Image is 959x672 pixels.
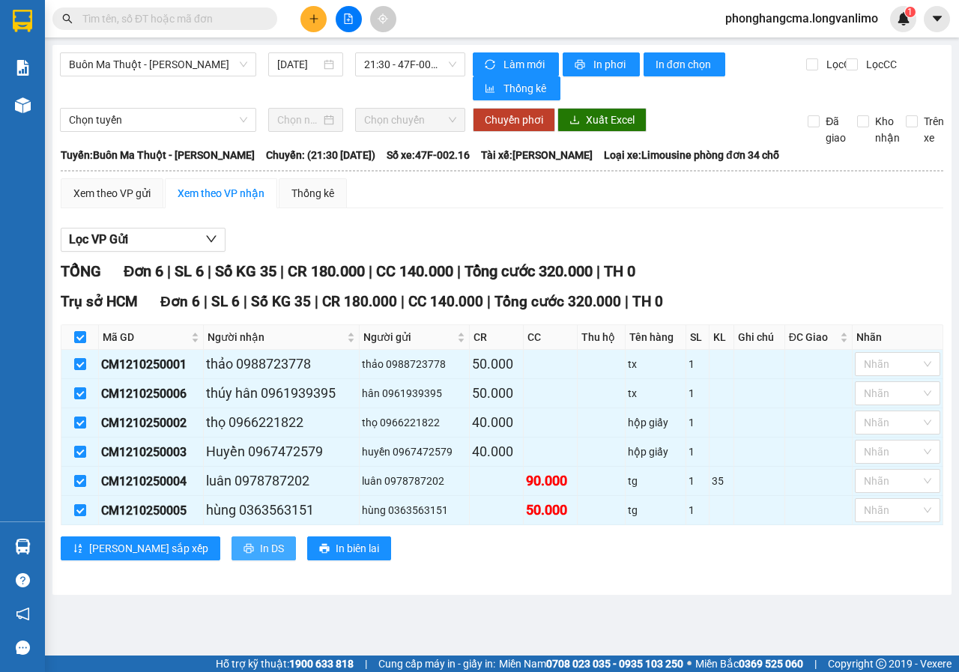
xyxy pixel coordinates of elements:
[289,658,354,670] strong: 1900 633 818
[101,355,201,374] div: CM1210250001
[524,325,578,350] th: CC
[61,149,255,161] b: Tuyến: Buôn Ma Thuột - [PERSON_NAME]
[319,543,330,555] span: printer
[362,414,468,431] div: thọ 0966221822
[101,472,201,491] div: CM1210250004
[689,356,707,372] div: 1
[604,147,779,163] span: Loại xe: Limousine phòng đơn 34 chỗ
[69,230,128,249] span: Lọc VP Gửi
[288,262,365,280] span: CR 180.000
[280,262,284,280] span: |
[470,325,524,350] th: CR
[628,385,683,402] div: tx
[494,293,621,310] span: Tổng cước 320.000
[204,293,208,310] span: |
[499,656,683,672] span: Miền Nam
[167,262,171,280] span: |
[15,539,31,554] img: warehouse-icon
[376,262,453,280] span: CC 140.000
[260,540,284,557] span: In DS
[215,262,276,280] span: Số KG 35
[526,470,575,491] div: 90.000
[644,52,725,76] button: In đơn chọn
[16,641,30,655] span: message
[61,536,220,560] button: sort-ascending[PERSON_NAME] sắp xếp
[160,293,200,310] span: Đơn 6
[713,9,890,28] span: phonghangcma.longvanlimo
[277,56,321,73] input: 12/10/2025
[628,414,683,431] div: hộp giấy
[628,473,683,489] div: tg
[16,573,30,587] span: question-circle
[232,536,296,560] button: printerIn DS
[557,108,647,132] button: downloadXuất Excel
[243,293,247,310] span: |
[931,12,944,25] span: caret-down
[473,108,555,132] button: Chuyển phơi
[61,228,226,252] button: Lọc VP Gửi
[485,59,497,71] span: sync
[205,233,217,245] span: down
[457,262,461,280] span: |
[61,262,101,280] span: TỔNG
[503,56,547,73] span: Làm mới
[369,262,372,280] span: |
[876,659,886,669] span: copyright
[689,502,707,518] div: 1
[251,293,311,310] span: Số KG 35
[387,147,470,163] span: Số xe: 47F-002.16
[686,325,710,350] th: SL
[362,444,468,460] div: huyền 0967472579
[73,543,83,555] span: sort-ascending
[216,656,354,672] span: Hỗ trợ kỹ thuật:
[15,60,31,76] img: solution-icon
[322,293,397,310] span: CR 180.000
[856,329,939,345] div: Nhãn
[628,502,683,518] div: tg
[206,500,357,521] div: hùng 0363563151
[408,293,483,310] span: CC 140.000
[208,329,344,345] span: Người nhận
[487,293,491,310] span: |
[695,656,803,672] span: Miền Bắc
[739,658,803,670] strong: 0369 525 060
[869,113,906,146] span: Kho nhận
[897,12,910,25] img: icon-new-feature
[101,384,201,403] div: CM1210250006
[101,501,201,520] div: CM1210250005
[99,379,204,408] td: CM1210250006
[101,443,201,461] div: CM1210250003
[569,115,580,127] span: download
[364,53,456,76] span: 21:30 - 47F-002.16
[481,147,593,163] span: Tài xế: [PERSON_NAME]
[99,467,204,496] td: CM1210250004
[625,293,629,310] span: |
[814,656,817,672] span: |
[89,540,208,557] span: [PERSON_NAME] sắp xếp
[378,13,388,24] span: aim
[485,83,497,95] span: bar-chart
[578,325,626,350] th: Thu hộ
[206,470,357,491] div: luân 0978787202
[336,540,379,557] span: In biên lai
[62,13,73,24] span: search
[15,97,31,113] img: warehouse-icon
[526,500,575,521] div: 50.000
[546,658,683,670] strong: 0708 023 035 - 0935 103 250
[206,383,357,404] div: thúy hân 0961939395
[103,329,188,345] span: Mã GD
[820,113,852,146] span: Đã giao
[362,473,468,489] div: luân 0978787202
[307,536,391,560] button: printerIn biên lai
[563,52,640,76] button: printerIn phơi
[860,56,899,73] span: Lọc CC
[343,13,354,24] span: file-add
[575,59,587,71] span: printer
[689,473,707,489] div: 1
[99,350,204,379] td: CM1210250001
[363,329,455,345] span: Người gửi
[632,293,663,310] span: TH 0
[206,412,357,433] div: thọ 0966221822
[378,656,495,672] span: Cung cấp máy in - giấy in:
[291,185,334,202] div: Thống kê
